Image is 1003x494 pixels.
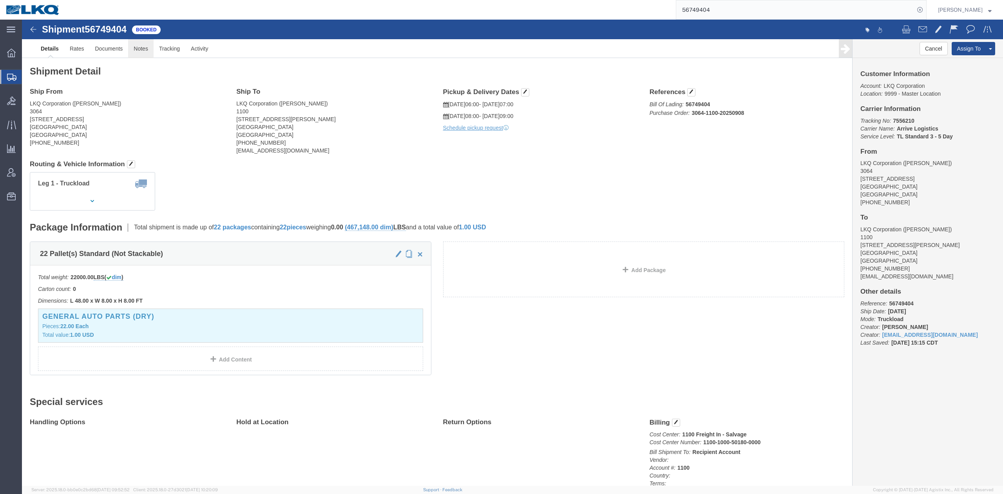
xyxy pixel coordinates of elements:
a: Support [423,487,443,492]
a: Feedback [442,487,462,492]
span: [DATE] 09:52:52 [97,487,130,492]
img: logo [5,4,60,16]
span: Client: 2025.18.0-27d3021 [133,487,218,492]
button: [PERSON_NAME] [938,5,992,15]
iframe: FS Legacy Container [22,20,1003,486]
input: Search for shipment number, reference number [676,0,914,19]
span: [DATE] 10:20:09 [186,487,218,492]
span: Server: 2025.18.0-bb0e0c2bd68 [31,487,130,492]
span: Copyright © [DATE]-[DATE] Agistix Inc., All Rights Reserved [873,487,994,493]
span: Nick Marzano [938,5,983,14]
